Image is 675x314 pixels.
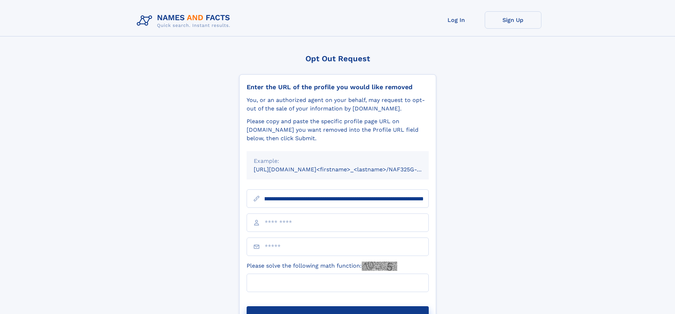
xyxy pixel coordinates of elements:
[247,83,429,91] div: Enter the URL of the profile you would like removed
[254,157,422,165] div: Example:
[247,117,429,143] div: Please copy and paste the specific profile page URL on [DOMAIN_NAME] you want removed into the Pr...
[428,11,485,29] a: Log In
[247,96,429,113] div: You, or an authorized agent on your behalf, may request to opt-out of the sale of your informatio...
[247,262,397,271] label: Please solve the following math function:
[485,11,541,29] a: Sign Up
[239,54,436,63] div: Opt Out Request
[134,11,236,30] img: Logo Names and Facts
[254,166,442,173] small: [URL][DOMAIN_NAME]<firstname>_<lastname>/NAF325G-xxxxxxxx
